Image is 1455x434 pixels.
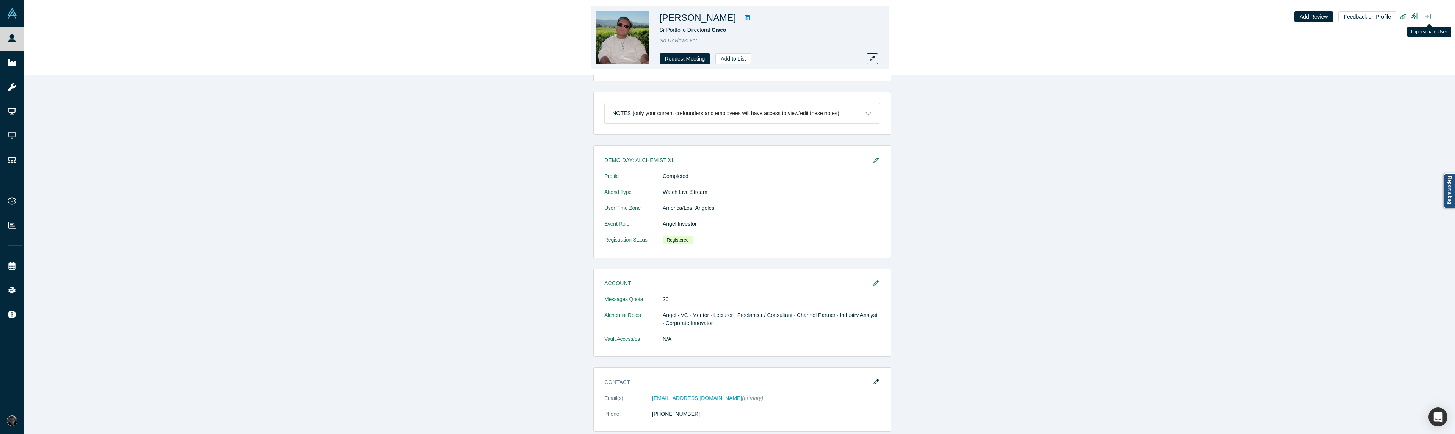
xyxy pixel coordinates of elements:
[604,156,870,164] h3: Demo Day: Alchemist XL
[660,53,710,64] button: Request Meeting
[663,335,880,343] dd: N/A
[604,410,652,426] dt: Phone
[663,311,880,327] dd: Angel · VC · Mentor · Lecturer · Freelancer / Consultant · Channel Partner · Industry Analyst · C...
[604,279,870,287] h3: Account
[604,236,663,252] dt: Registration Status
[604,394,652,410] dt: Email(s)
[604,220,663,236] dt: Event Role
[660,37,697,44] span: No Reviews Yet
[604,204,663,220] dt: User Time Zone
[663,295,880,303] dd: 20
[604,378,870,386] h3: Contact
[712,27,726,33] a: Cisco
[596,11,649,64] img: Alen Malaki's Profile Image
[604,172,663,188] dt: Profile
[663,204,880,212] dd: America/Los_Angeles
[652,411,700,417] a: [PHONE_NUMBER]
[604,295,663,311] dt: Messages Quota
[660,11,736,25] h1: [PERSON_NAME]
[663,188,880,196] dd: Watch Live Stream
[7,415,17,426] img: Rami Chousein's Account
[7,8,17,19] img: Alchemist Vault Logo
[663,236,693,244] span: Registered
[604,311,663,335] dt: Alchemist Roles
[663,220,880,228] dd: Angel Investor
[652,395,742,401] a: [EMAIL_ADDRESS][DOMAIN_NAME]
[715,53,751,64] button: Add to List
[605,103,880,123] button: Notes (only your current co-founders and employees will have access to view/edit these notes)
[663,172,880,180] dd: Completed
[1444,173,1455,208] a: Report a bug!
[632,110,839,117] p: (only your current co-founders and employees will have access to view/edit these notes)
[660,27,726,33] span: Sr Portfolio Director at
[604,188,663,204] dt: Attend Type
[742,395,763,401] span: (primary)
[1338,11,1396,22] button: Feedback on Profile
[604,335,663,351] dt: Vault Access/es
[1294,11,1333,22] button: Add Review
[612,109,631,117] h3: Notes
